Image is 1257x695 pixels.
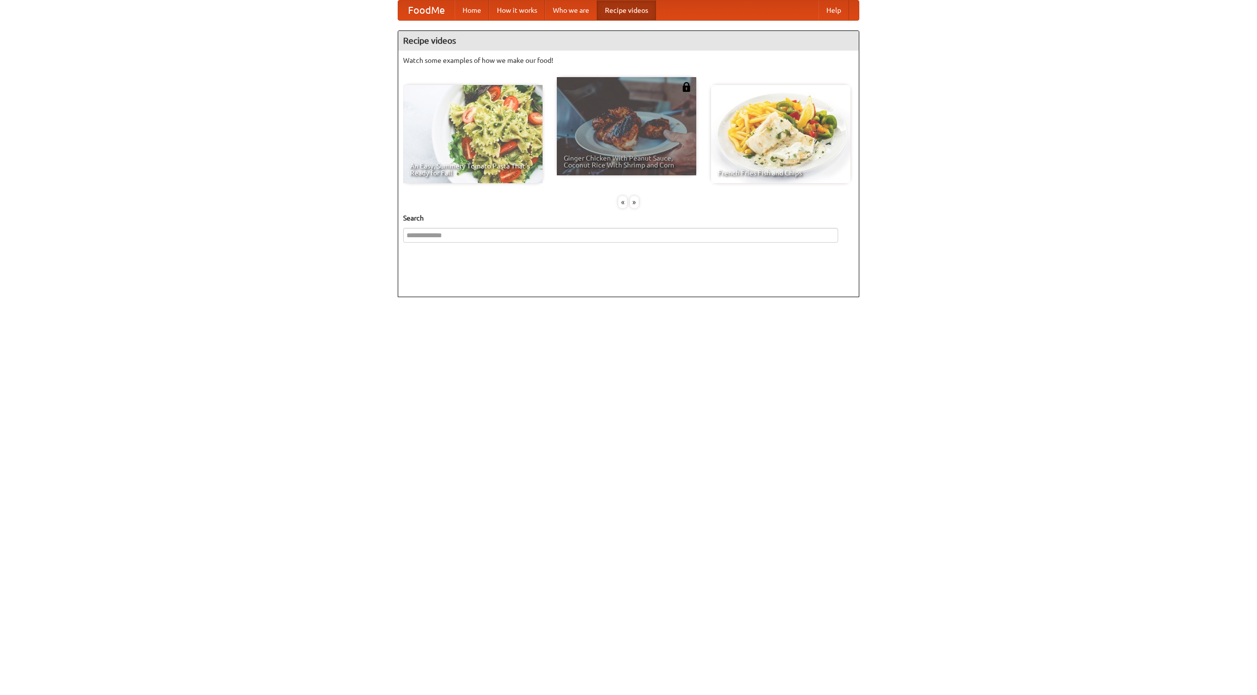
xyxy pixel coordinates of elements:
[682,82,691,92] img: 483408.png
[618,196,627,208] div: «
[545,0,597,20] a: Who we are
[630,196,639,208] div: »
[403,56,854,65] p: Watch some examples of how we make our food!
[455,0,489,20] a: Home
[489,0,545,20] a: How it works
[398,31,859,51] h4: Recipe videos
[398,0,455,20] a: FoodMe
[819,0,849,20] a: Help
[597,0,656,20] a: Recipe videos
[410,163,536,176] span: An Easy, Summery Tomato Pasta That's Ready for Fall
[403,213,854,223] h5: Search
[718,169,844,176] span: French Fries Fish and Chips
[711,85,850,183] a: French Fries Fish and Chips
[403,85,543,183] a: An Easy, Summery Tomato Pasta That's Ready for Fall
